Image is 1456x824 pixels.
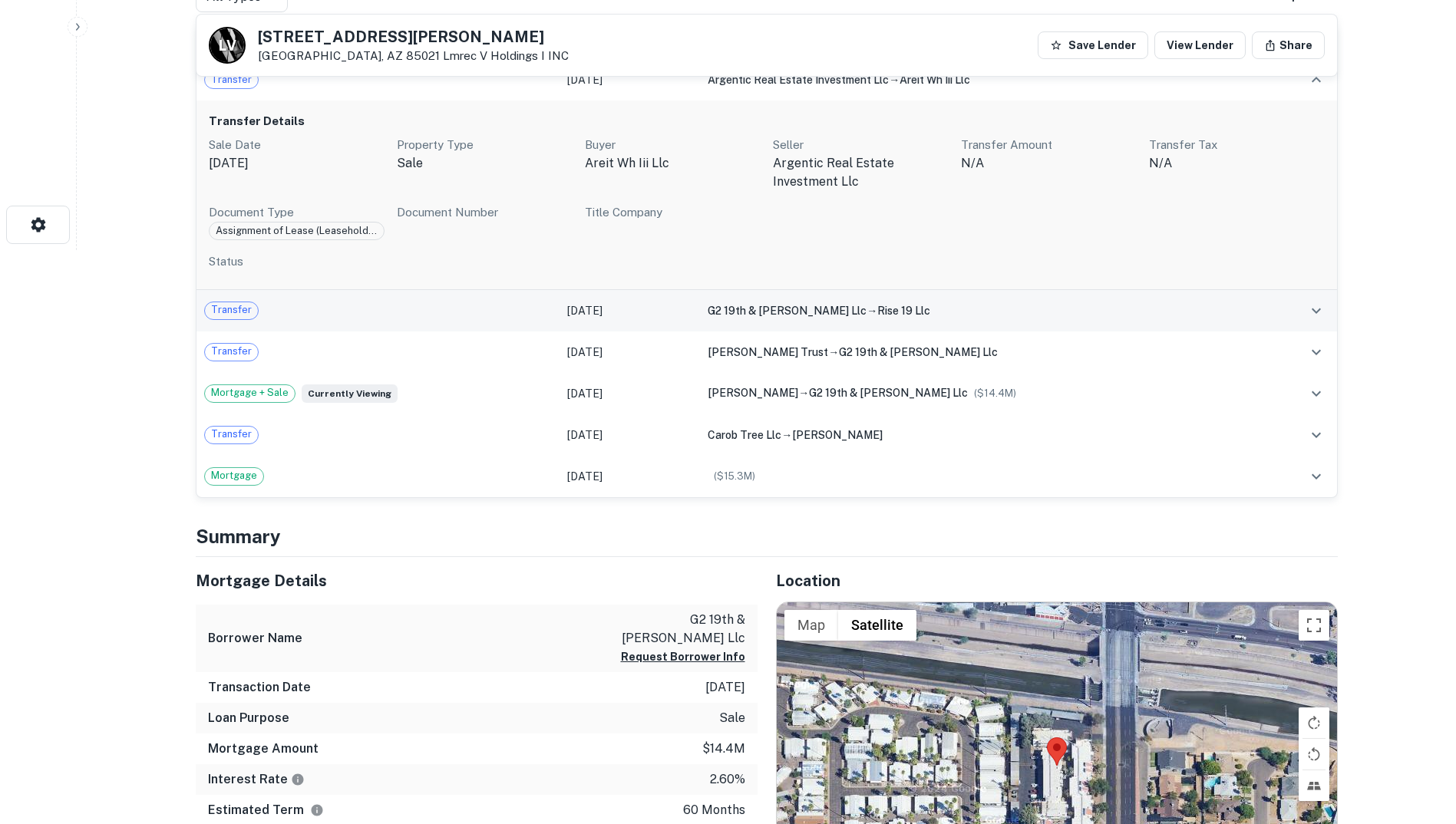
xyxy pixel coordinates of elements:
[208,678,311,697] h6: Transaction Date
[258,49,569,63] p: [GEOGRAPHIC_DATA], AZ 85021
[1299,770,1329,801] button: Tilt map
[1299,739,1329,770] button: Rotate map counterclockwise
[773,136,949,154] p: Seller
[961,154,1137,173] p: N/A
[1379,701,1456,775] iframe: Chat Widget
[877,305,930,317] span: rise 19 llc
[1038,31,1148,59] button: Save Lender
[708,387,798,399] span: [PERSON_NAME]
[560,59,700,101] td: [DATE]
[708,302,1256,319] div: →
[397,154,573,173] p: sale
[258,29,569,44] h5: [STREET_ADDRESS][PERSON_NAME]
[961,136,1137,154] p: Transfer Amount
[809,387,968,399] span: g2 19th & [PERSON_NAME] llc
[621,648,745,666] button: Request Borrower Info
[838,610,916,641] button: Show satellite imagery
[208,740,319,758] h6: Mortgage Amount
[708,427,1256,443] div: →
[784,610,838,641] button: Show street map
[585,154,761,173] p: areit wh iii llc
[560,331,700,373] td: [DATE]
[205,468,263,483] span: Mortgage
[708,74,889,86] span: argentic real estate investment llc
[1299,610,1329,641] button: Toggle fullscreen view
[792,429,883,441] span: [PERSON_NAME]
[302,384,398,403] span: Currently viewing
[209,154,385,173] p: [DATE]
[585,203,761,222] p: Title Company
[209,252,1325,271] p: Status
[1303,381,1329,407] button: expand row
[607,611,745,648] p: g2 19th & [PERSON_NAME] llc
[708,305,867,317] span: g2 19th & [PERSON_NAME] llc
[708,344,1256,361] div: →
[208,629,302,648] h6: Borrower Name
[208,709,289,727] h6: Loan Purpose
[1303,298,1329,324] button: expand row
[205,427,258,442] span: Transfer
[196,569,758,592] h5: Mortgage Details
[702,740,745,758] p: $14.4m
[1149,136,1325,154] p: Transfer Tax
[714,470,755,482] span: ($ 15.3M )
[900,74,970,86] span: areit wh iii llc
[1303,67,1329,93] button: expand row
[397,203,573,222] p: Document Number
[839,346,998,358] span: g2 19th & [PERSON_NAME] llc
[1299,707,1329,738] button: Rotate map clockwise
[1252,31,1325,59] button: Share
[1303,463,1329,489] button: expand row
[705,678,745,697] p: [DATE]
[310,803,324,817] svg: Term is based on a standard schedule for this type of loan.
[443,49,569,62] a: Lmrec V Holdings I INC
[1149,154,1325,173] p: N/A
[1154,31,1246,59] a: View Lender
[205,385,295,400] span: Mortgage + Sale
[209,113,1325,130] h6: Transfer Details
[205,344,258,359] span: Transfer
[205,302,258,318] span: Transfer
[219,35,235,56] p: L V
[974,387,1016,399] span: ($ 14.4M )
[708,71,1256,88] div: →
[209,136,385,154] p: Sale Date
[776,569,1338,592] h5: Location
[291,773,305,786] svg: The interest rates displayed on the website are for informational purposes only and may be report...
[560,456,700,497] td: [DATE]
[719,709,745,727] p: sale
[773,154,949,191] p: argentic real estate investment llc
[210,223,384,239] span: Assignment of Lease (Leasehold Sale)
[560,414,700,456] td: [DATE]
[205,72,258,87] span: Transfer
[708,384,1256,401] div: →
[397,136,573,154] p: Property Type
[683,801,745,819] p: 60 months
[560,373,700,414] td: [DATE]
[585,136,761,154] p: Buyer
[708,346,828,358] span: [PERSON_NAME] trust
[209,203,385,222] p: Document Type
[710,770,745,789] p: 2.60%
[209,222,385,240] div: Code: 46
[208,801,324,819] h6: Estimated Term
[196,522,1338,550] h4: Summary
[1303,339,1329,365] button: expand row
[209,27,246,64] a: L V
[208,770,305,789] h6: Interest Rate
[560,290,700,331] td: [DATE]
[708,429,781,441] span: carob tree llc
[1303,422,1329,448] button: expand row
